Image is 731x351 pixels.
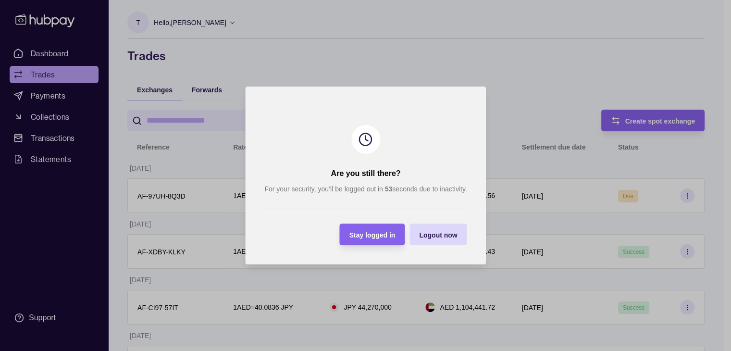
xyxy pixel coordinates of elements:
p: For your security, you’ll be logged out in seconds due to inactivity. [264,184,467,194]
span: Stay logged in [349,231,395,239]
strong: 53 [384,185,392,193]
button: Logout now [409,224,467,245]
span: Logout now [419,231,457,239]
button: Stay logged in [339,224,405,245]
h2: Are you still there? [331,168,400,179]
